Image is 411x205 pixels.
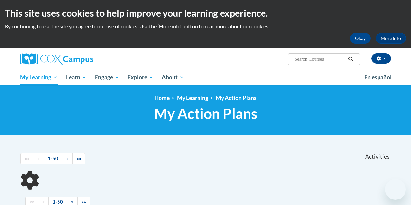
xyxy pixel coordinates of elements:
[123,70,158,85] a: Explore
[127,73,153,81] span: Explore
[20,73,58,81] span: My Learning
[30,199,34,205] span: ««
[62,153,73,164] a: Next
[91,70,123,85] a: Engage
[42,199,45,205] span: «
[5,6,406,19] h2: This site uses cookies to help improve your learning experience.
[66,156,69,161] span: »
[72,153,85,164] a: End
[158,70,188,85] a: About
[25,156,29,161] span: ««
[5,23,406,30] p: By continuing to use the site you agree to our use of cookies. Use the ‘More info’ button to read...
[82,199,86,205] span: »»
[154,95,170,101] a: Home
[16,70,62,85] a: My Learning
[66,73,86,81] span: Learn
[376,33,406,44] a: More Info
[365,153,390,160] span: Activities
[20,153,33,164] a: Begining
[44,153,62,164] a: 1-50
[95,73,119,81] span: Engage
[385,179,406,200] iframe: Button to launch messaging window
[33,153,44,164] a: Previous
[360,70,396,84] a: En español
[154,105,257,122] span: My Action Plans
[16,70,396,85] div: Main menu
[216,95,257,101] a: My Action Plans
[346,55,355,63] button: Search
[162,73,184,81] span: About
[294,55,346,63] input: Search Courses
[364,74,392,81] span: En español
[77,156,81,161] span: »»
[350,33,371,44] button: Okay
[20,53,93,65] img: Cox Campus
[371,53,391,64] button: Account Settings
[20,53,137,65] a: Cox Campus
[37,156,40,161] span: «
[177,95,208,101] a: My Learning
[71,199,73,205] span: »
[62,70,91,85] a: Learn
